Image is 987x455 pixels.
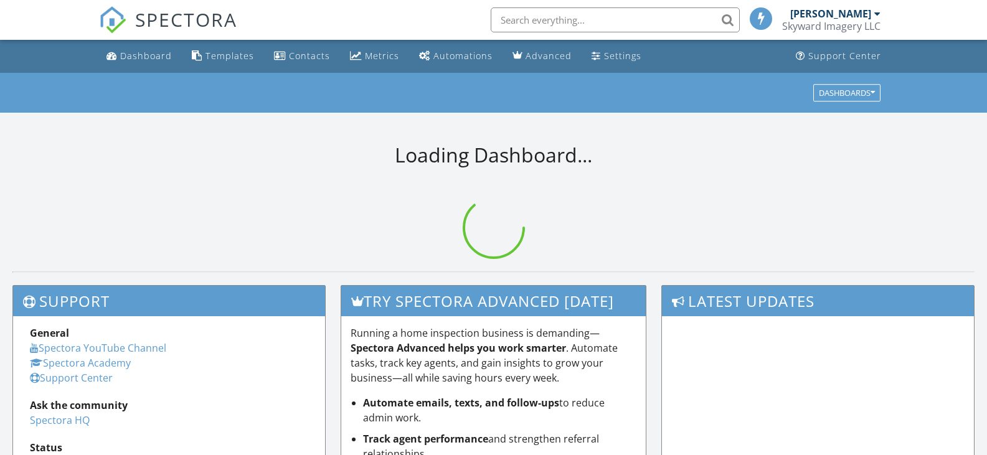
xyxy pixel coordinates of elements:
[365,50,399,62] div: Metrics
[363,432,488,446] strong: Track agent performance
[341,286,646,316] h3: Try spectora advanced [DATE]
[30,413,90,427] a: Spectora HQ
[351,341,566,355] strong: Spectora Advanced helps you work smarter
[414,45,498,68] a: Automations (Basic)
[99,17,237,43] a: SPECTORA
[30,356,131,370] a: Spectora Academy
[604,50,641,62] div: Settings
[135,6,237,32] span: SPECTORA
[120,50,172,62] div: Dashboard
[99,6,126,34] img: The Best Home Inspection Software - Spectora
[782,20,881,32] div: Skyward Imagery LLC
[491,7,740,32] input: Search everything...
[791,45,886,68] a: Support Center
[363,396,559,410] strong: Automate emails, texts, and follow-ups
[587,45,646,68] a: Settings
[508,45,577,68] a: Advanced
[102,45,177,68] a: Dashboard
[433,50,493,62] div: Automations
[205,50,254,62] div: Templates
[345,45,404,68] a: Metrics
[30,371,113,385] a: Support Center
[30,398,308,413] div: Ask the community
[526,50,572,62] div: Advanced
[790,7,871,20] div: [PERSON_NAME]
[808,50,881,62] div: Support Center
[662,286,974,316] h3: Latest Updates
[289,50,330,62] div: Contacts
[187,45,259,68] a: Templates
[813,84,881,101] button: Dashboards
[819,88,875,97] div: Dashboards
[30,440,308,455] div: Status
[269,45,335,68] a: Contacts
[363,395,636,425] li: to reduce admin work.
[30,326,69,340] strong: General
[351,326,636,385] p: Running a home inspection business is demanding— . Automate tasks, track key agents, and gain ins...
[13,286,325,316] h3: Support
[30,341,166,355] a: Spectora YouTube Channel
